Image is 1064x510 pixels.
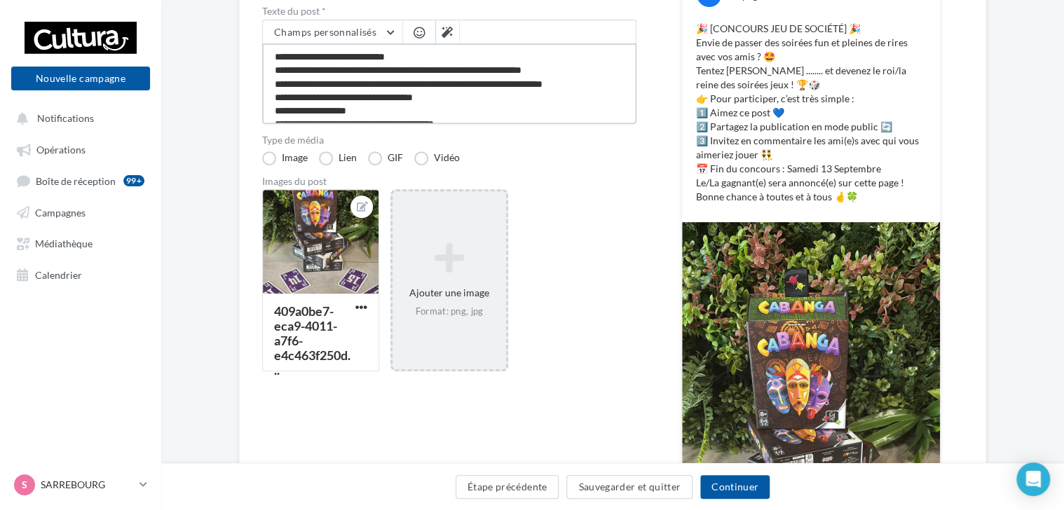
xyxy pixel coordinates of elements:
label: Image [262,151,308,165]
a: S SARREBOURG [11,471,150,498]
span: Boîte de réception [36,174,116,186]
button: Sauvegarder et quitter [566,475,693,499]
button: Notifications [8,105,147,130]
div: 99+ [123,175,144,186]
label: Vidéo [414,151,460,165]
a: Boîte de réception99+ [8,167,153,193]
button: Champs personnalisés [263,20,402,44]
div: Images du post [262,177,636,186]
span: Champs personnalisés [274,26,376,38]
div: 409a0be7-eca9-4011-a7f6-e4c463f250d... [274,303,350,378]
a: Médiathèque [8,230,153,255]
span: S [22,478,27,492]
button: Continuer [700,475,770,499]
a: Calendrier [8,261,153,287]
span: Notifications [37,112,94,124]
label: Type de média [262,135,636,145]
span: Opérations [36,144,86,156]
a: Campagnes [8,199,153,224]
span: Médiathèque [35,237,93,249]
p: SARREBOURG [41,478,134,492]
button: Nouvelle campagne [11,67,150,90]
label: GIF [368,151,403,165]
button: Étape précédente [456,475,559,499]
div: Open Intercom Messenger [1016,462,1050,496]
label: Texte du post * [262,6,636,16]
span: Calendrier [35,268,82,280]
a: Opérations [8,136,153,161]
p: 🎉 [CONCOURS JEU DE SOCIÉTÉ] 🎉 Envie de passer des soirées fun et pleines de rires avec vos amis ?... [696,22,926,204]
span: Campagnes [35,206,86,218]
label: Lien [319,151,357,165]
